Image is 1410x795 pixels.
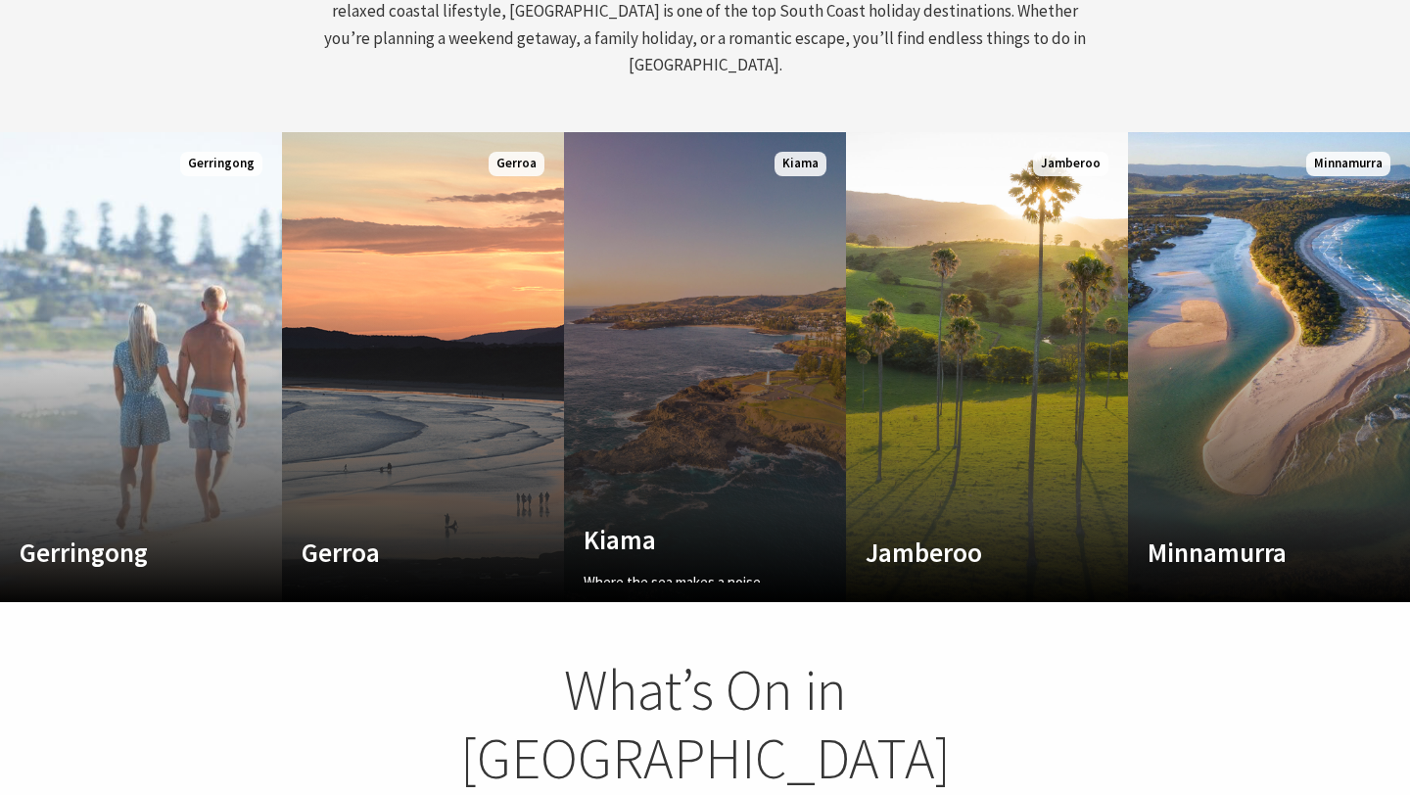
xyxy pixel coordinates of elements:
a: Custom Image Used Minnamurra Minnamurra [1128,132,1410,602]
h4: Kiama [584,524,784,555]
span: Minnamurra [1306,152,1390,176]
p: Where the sea makes a noise [584,571,784,594]
span: Gerroa [489,152,544,176]
h4: Gerroa [302,537,502,568]
span: Gerringong [180,152,262,176]
span: Kiama [775,152,826,176]
h4: Gerringong [20,537,220,568]
h4: Minnamurra [1148,537,1348,568]
span: Jamberoo [1033,152,1108,176]
h4: Jamberoo [866,537,1066,568]
a: Custom Image Used Gerroa Gerroa [282,132,564,602]
a: Custom Image Used Kiama Where the sea makes a noise Kiama [564,132,846,602]
a: Custom Image Used Jamberoo Jamberoo [846,132,1128,602]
